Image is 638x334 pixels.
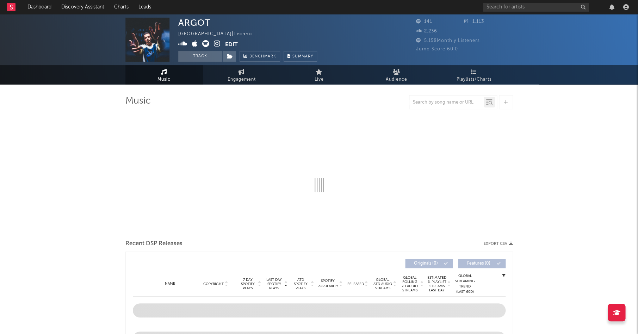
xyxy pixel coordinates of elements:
[454,273,476,295] div: Global Streaming Trend (Last 60D)
[240,51,280,62] a: Benchmark
[405,259,453,268] button: Originals(0)
[358,65,435,85] a: Audience
[483,3,589,12] input: Search for artists
[458,259,506,268] button: Features(0)
[427,276,447,292] span: Estimated % Playlist Streams Last Day
[435,65,513,85] a: Playlists/Charts
[249,52,276,61] span: Benchmark
[457,75,491,84] span: Playlists/Charts
[228,75,256,84] span: Engagement
[147,281,193,286] div: Name
[463,261,495,266] span: Features ( 0 )
[280,65,358,85] a: Live
[347,282,364,286] span: Released
[400,276,420,292] span: Global Rolling 7D Audio Streams
[265,278,284,290] span: Last Day Spotify Plays
[157,75,171,84] span: Music
[416,29,437,33] span: 2.236
[203,282,224,286] span: Copyright
[292,55,313,58] span: Summary
[373,278,392,290] span: Global ATD Audio Streams
[484,242,513,246] button: Export CSV
[203,65,280,85] a: Engagement
[291,278,310,290] span: ATD Spotify Plays
[284,51,317,62] button: Summary
[239,278,257,290] span: 7 Day Spotify Plays
[464,19,484,24] span: 1.113
[416,19,432,24] span: 141
[315,75,324,84] span: Live
[409,100,484,105] input: Search by song name or URL
[178,30,260,38] div: [GEOGRAPHIC_DATA] | Techno
[125,65,203,85] a: Music
[317,278,338,289] span: Spotify Popularity
[178,18,211,28] div: ARGOT
[225,40,238,49] button: Edit
[178,51,222,62] button: Track
[416,38,480,43] span: 5.158 Monthly Listeners
[410,261,442,266] span: Originals ( 0 )
[416,47,458,51] span: Jump Score: 60.0
[386,75,407,84] span: Audience
[125,240,182,248] span: Recent DSP Releases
